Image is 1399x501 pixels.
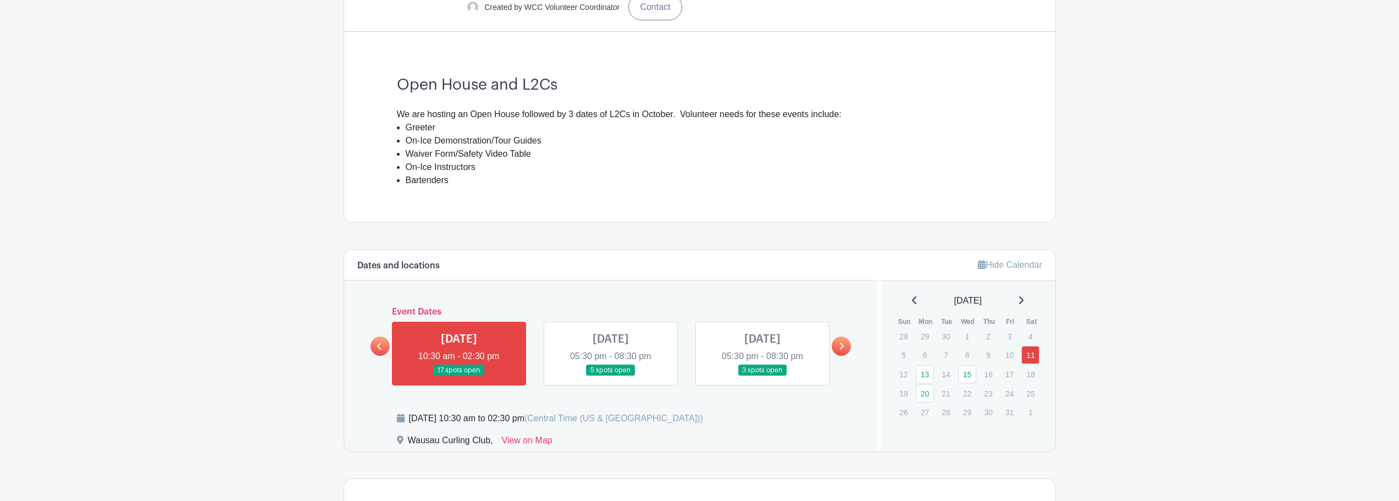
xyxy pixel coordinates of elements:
p: 24 [1000,385,1019,402]
h6: Event Dates [390,307,832,317]
p: 3 [1000,328,1019,345]
a: 11 [1021,346,1039,364]
p: 1 [958,328,976,345]
small: Created by WCC Volunteer Coordinator [485,3,620,12]
p: 25 [1021,385,1039,402]
p: 18 [1021,366,1039,383]
p: 1 [1021,404,1039,421]
p: 26 [894,404,913,421]
p: 28 [937,404,955,421]
p: 5 [894,346,913,364]
p: 21 [937,385,955,402]
a: View on Map [502,434,552,452]
span: [DATE] [954,294,982,307]
li: On-Ice Instructors [406,161,1003,174]
th: Mon [915,316,937,327]
h3: Open House and L2Cs [397,76,1003,95]
th: Tue [936,316,958,327]
p: 14 [937,366,955,383]
p: 29 [916,328,934,345]
p: 10 [1000,346,1019,364]
p: 23 [979,385,997,402]
th: Wed [958,316,979,327]
p: 19 [894,385,913,402]
a: Hide Calendar [978,260,1042,269]
p: 30 [937,328,955,345]
p: 4 [1021,328,1039,345]
span: (Central Time (US & [GEOGRAPHIC_DATA])) [524,414,703,423]
p: 7 [937,346,955,364]
p: 16 [979,366,997,383]
th: Sun [894,316,915,327]
p: 12 [894,366,913,383]
div: Wausau Curling Club, [408,434,493,452]
p: 27 [916,404,934,421]
img: default-ce2991bfa6775e67f084385cd625a349d9dcbb7a52a09fb2fda1e96e2d18dcdb.png [467,2,478,13]
p: 22 [958,385,976,402]
p: 31 [1000,404,1019,421]
p: 17 [1000,366,1019,383]
p: 6 [916,346,934,364]
p: 8 [958,346,976,364]
p: 28 [894,328,913,345]
th: Fri [1000,316,1021,327]
div: We are hosting an Open House followed by 3 dates of L2Cs in October. Volunteer needs for these ev... [397,108,1003,121]
p: 2 [979,328,997,345]
th: Thu [978,316,1000,327]
a: 20 [916,384,934,403]
h6: Dates and locations [357,261,440,271]
a: 15 [958,365,976,383]
p: 9 [979,346,997,364]
th: Sat [1021,316,1042,327]
div: [DATE] 10:30 am to 02:30 pm [409,412,703,425]
a: 13 [916,365,934,383]
li: On-Ice Demonstration/Tour Guides [406,134,1003,147]
li: Waiver Form/Safety Video Table [406,147,1003,161]
li: Greeter [406,121,1003,134]
p: 29 [958,404,976,421]
p: 30 [979,404,997,421]
li: Bartenders [406,174,1003,187]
